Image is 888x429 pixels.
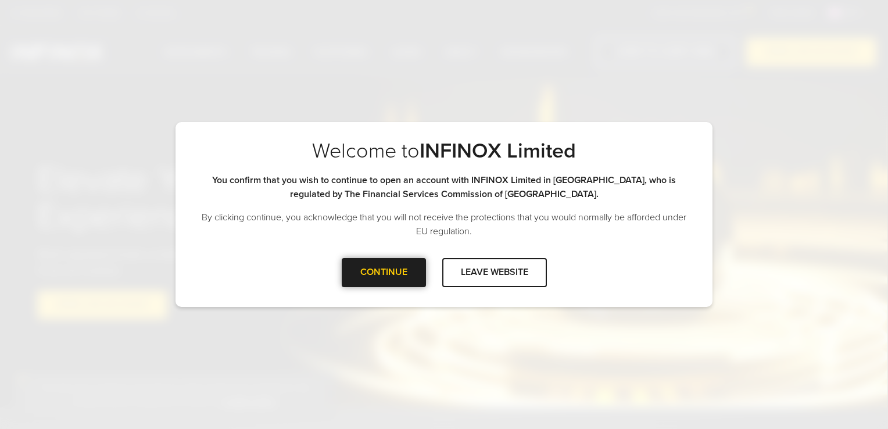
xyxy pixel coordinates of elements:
[420,138,576,163] strong: INFINOX Limited
[442,258,547,287] div: LEAVE WEBSITE
[342,258,426,287] div: CONTINUE
[199,138,689,164] p: Welcome to
[199,210,689,238] p: By clicking continue, you acknowledge that you will not receive the protections that you would no...
[212,174,676,200] strong: You confirm that you wish to continue to open an account with INFINOX Limited in [GEOGRAPHIC_DATA...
